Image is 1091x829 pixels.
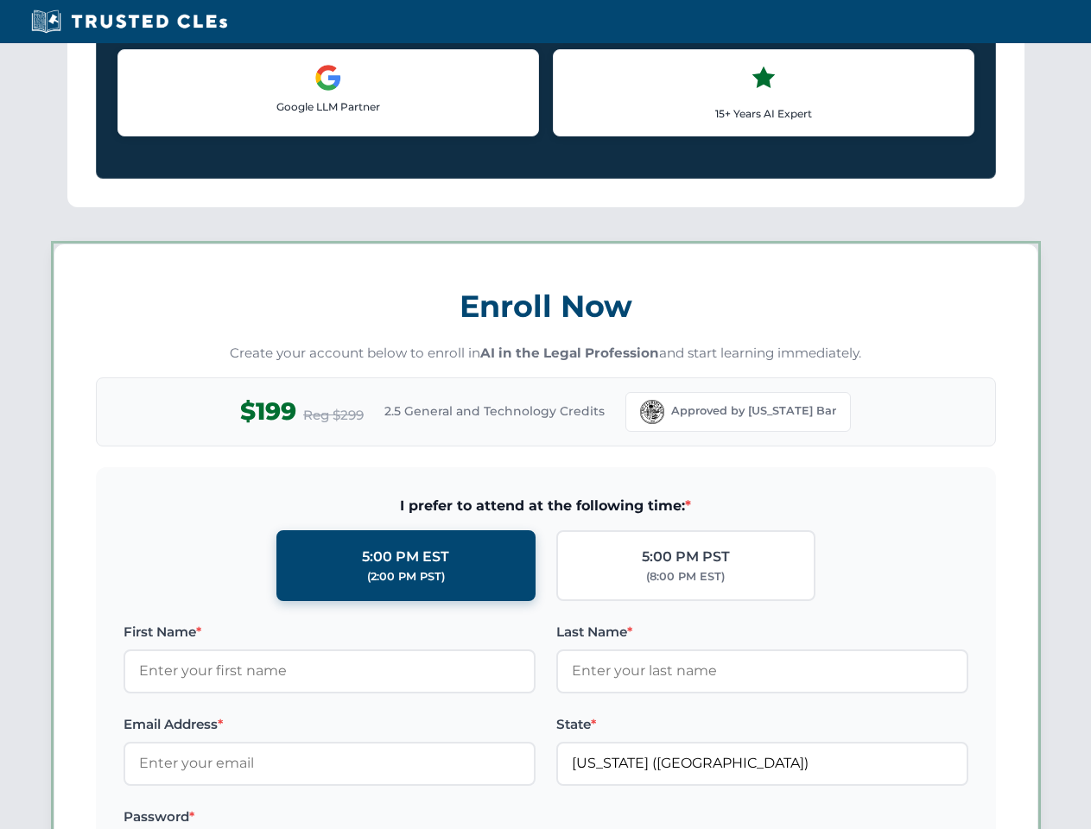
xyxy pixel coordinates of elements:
label: Last Name [556,622,968,642]
label: Email Address [124,714,536,735]
p: Google LLM Partner [132,98,524,115]
div: 5:00 PM PST [642,546,730,568]
input: Enter your email [124,742,536,785]
div: (8:00 PM EST) [646,568,725,585]
label: First Name [124,622,536,642]
p: Create your account below to enroll in and start learning immediately. [96,344,996,364]
label: Password [124,807,536,827]
span: $199 [240,392,296,431]
span: 2.5 General and Technology Credits [384,402,605,421]
input: Enter your first name [124,649,536,693]
span: Approved by [US_STATE] Bar [671,402,836,420]
img: Florida Bar [640,400,664,424]
div: 5:00 PM EST [362,546,449,568]
p: 15+ Years AI Expert [568,105,960,122]
img: Trusted CLEs [26,9,232,35]
label: State [556,714,968,735]
span: I prefer to attend at the following time: [124,495,968,517]
span: Reg $299 [303,405,364,426]
input: Enter your last name [556,649,968,693]
strong: AI in the Legal Profession [480,345,659,361]
input: Florida (FL) [556,742,968,785]
img: Google [314,64,342,92]
h3: Enroll Now [96,279,996,333]
div: (2:00 PM PST) [367,568,445,585]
